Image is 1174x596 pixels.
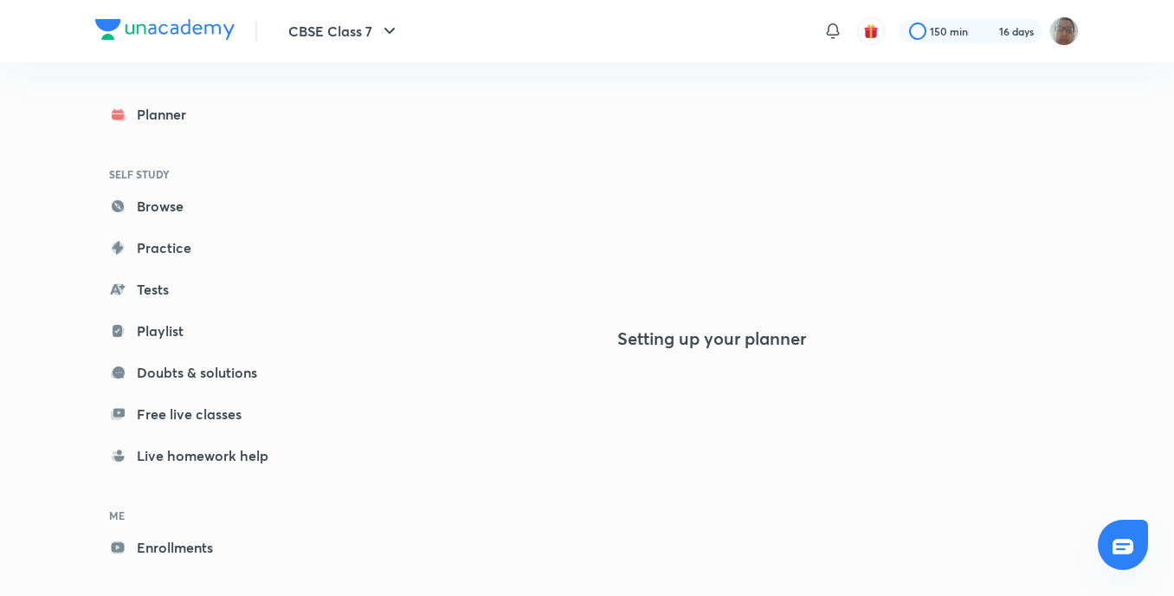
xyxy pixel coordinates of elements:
a: Enrollments [95,530,296,565]
a: Browse [95,189,296,223]
a: Practice [95,230,296,265]
a: Tests [95,272,296,307]
a: Live homework help [95,438,296,473]
img: avatar [863,23,879,39]
a: Company Logo [95,19,235,44]
h6: ME [95,501,296,530]
img: streak [978,23,996,40]
h4: Setting up your planner [617,328,806,349]
a: Planner [95,97,296,132]
h6: SELF STUDY [95,159,296,189]
img: Company Logo [95,19,235,40]
a: Free live classes [95,397,296,431]
button: avatar [857,17,885,45]
a: Playlist [95,314,296,348]
a: Doubts & solutions [95,355,296,390]
img: Vinayak Mishra [1049,16,1079,46]
button: CBSE Class 7 [278,14,410,49]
